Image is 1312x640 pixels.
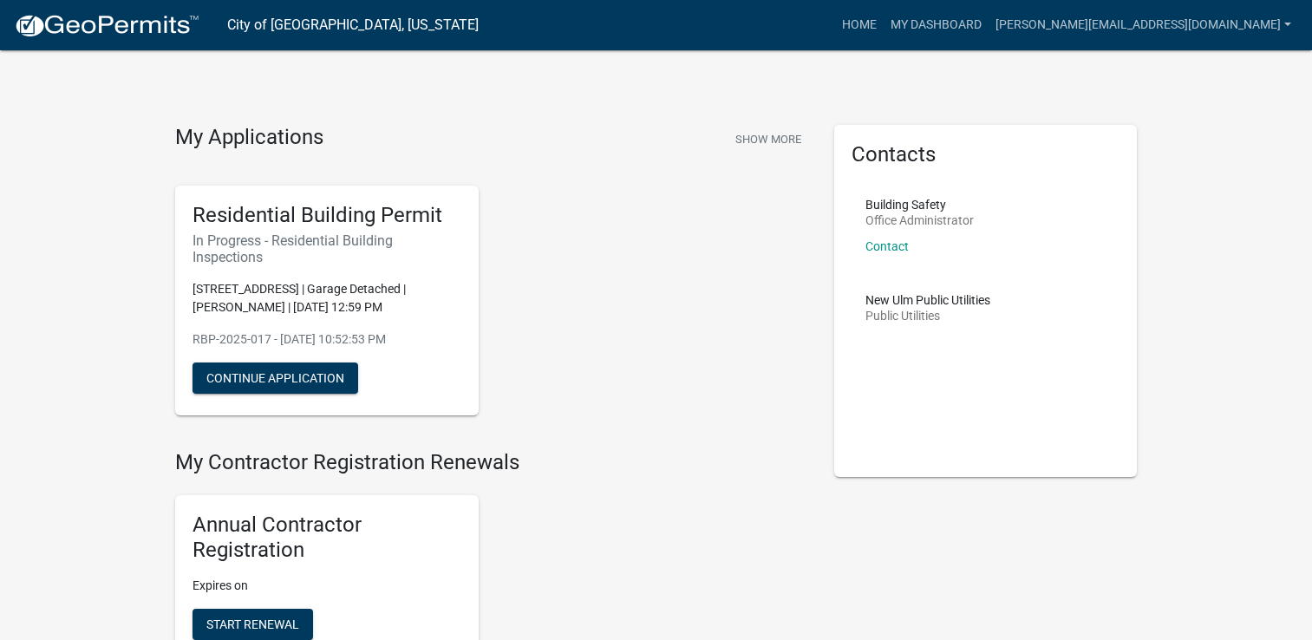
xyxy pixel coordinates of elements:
h5: Residential Building Permit [193,203,461,228]
button: Show More [728,125,808,153]
p: Expires on [193,577,461,595]
h4: My Applications [175,125,323,151]
button: Continue Application [193,362,358,394]
h5: Annual Contractor Registration [193,513,461,563]
a: City of [GEOGRAPHIC_DATA], [US_STATE] [227,10,479,40]
p: Public Utilities [865,310,990,322]
a: [PERSON_NAME][EMAIL_ADDRESS][DOMAIN_NAME] [989,9,1298,42]
p: New Ulm Public Utilities [865,294,990,306]
p: Office Administrator [865,214,974,226]
a: My Dashboard [884,9,989,42]
a: Contact [865,239,909,253]
span: Start Renewal [206,617,299,631]
button: Start Renewal [193,609,313,640]
h4: My Contractor Registration Renewals [175,450,808,475]
h5: Contacts [852,142,1120,167]
h6: In Progress - Residential Building Inspections [193,232,461,265]
p: Building Safety [865,199,974,211]
p: RBP-2025-017 - [DATE] 10:52:53 PM [193,330,461,349]
p: [STREET_ADDRESS] | Garage Detached | [PERSON_NAME] | [DATE] 12:59 PM [193,280,461,317]
a: Home [835,9,884,42]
